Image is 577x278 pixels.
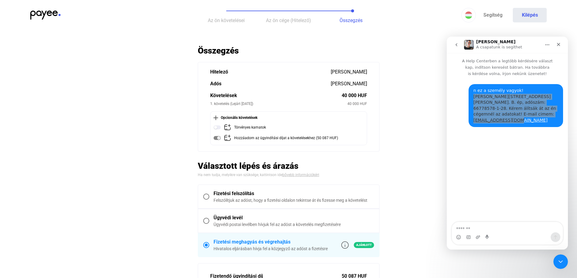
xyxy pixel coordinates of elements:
[198,45,380,56] h2: Összegzés
[224,134,231,142] img: add-claim
[354,242,374,248] span: Ajánlott
[214,116,218,120] img: plus-black
[210,68,331,76] div: Hitelező
[30,11,61,20] img: payee-logo
[214,246,328,252] div: Hivatalos eljárásban hívja fel a közjegyző az adóst a fizetésre
[210,80,331,87] div: Adós
[214,197,374,203] div: Felszólítjuk az adóst, hogy a fizetési oldalon tekintse át és fizesse meg a követelést
[347,101,367,107] div: 40 000 HUF
[342,92,367,99] div: 40 000 HUF
[214,221,374,227] div: Ügyvédi postai levélben hívjuk fel az adóst a követelés megfizetésére
[214,238,328,246] div: Fizetési meghagyás és végrehajtás
[553,254,568,269] iframe: Intercom live chat
[513,8,547,22] button: Kilépés
[198,173,282,177] span: Ha nem tudja, melyikre van szüksége, kattintson ide
[214,134,221,142] img: toggle-on-disabled
[234,134,338,142] div: Hozzáadom az ügyindítási díjat a követelésekhez (50 087 HUF)
[331,80,367,87] div: [PERSON_NAME]
[341,241,374,249] a: info-grey-outlineAjánlott
[465,11,472,19] img: HU
[224,124,231,131] img: add-claim
[340,18,363,23] span: Összegzés
[214,214,374,221] div: Ügyvédi levél
[210,101,347,107] div: 1. követelés (Lejárt [DATE])
[266,18,311,23] span: Az ön cége (Hitelező)
[461,8,476,22] button: HU
[341,241,349,249] img: info-grey-outline
[208,18,245,23] span: Az ön követelései
[214,190,374,197] div: Fizetési felszólítás
[234,124,266,131] div: Törvényes kamatok
[198,161,380,171] h2: Választott lépés és árazás
[210,92,342,99] div: Követelések
[476,8,510,22] a: Segítség
[447,37,568,250] iframe: Intercom live chat
[282,173,319,177] a: bővebb információkért
[214,124,221,131] img: toggle-off
[331,68,367,76] div: [PERSON_NAME]
[214,115,364,121] div: Opcionális követelések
